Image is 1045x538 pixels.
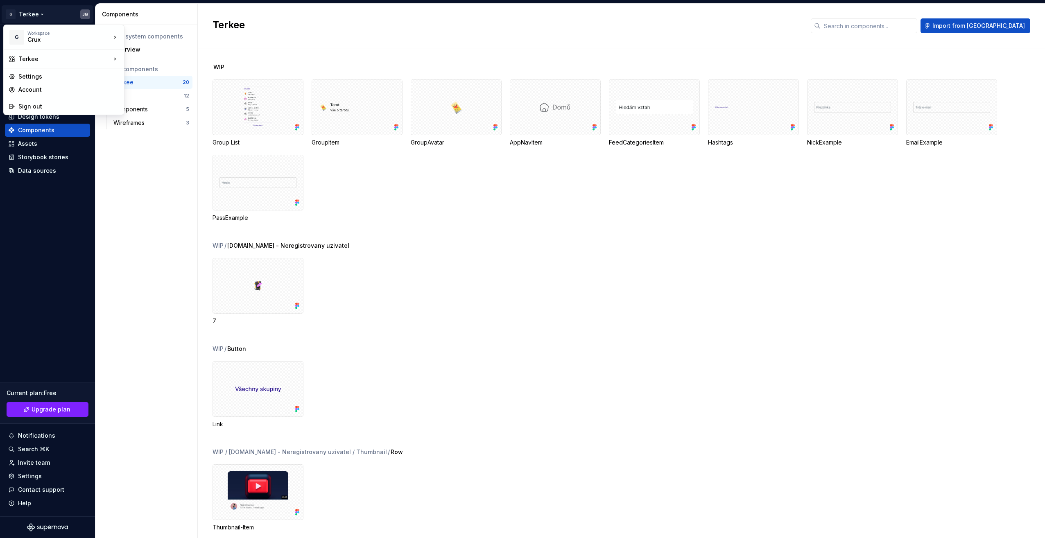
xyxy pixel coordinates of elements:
div: Account [18,86,119,94]
div: Workspace [27,31,111,36]
div: Settings [18,72,119,81]
div: Sign out [18,102,119,111]
div: Grux [27,36,97,44]
div: G [9,30,24,45]
div: Terkee [18,55,111,63]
